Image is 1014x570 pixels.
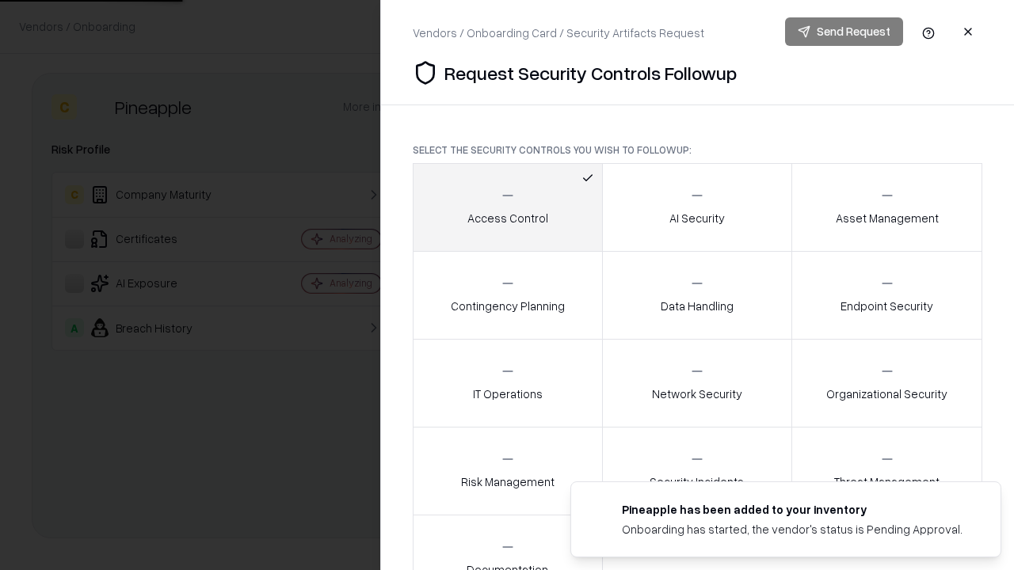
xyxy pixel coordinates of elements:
[413,339,603,427] button: IT Operations
[602,251,793,340] button: Data Handling
[413,427,603,515] button: Risk Management
[841,298,933,314] p: Endpoint Security
[669,210,725,226] p: AI Security
[834,473,940,490] p: Threat Management
[661,298,734,314] p: Data Handling
[602,163,793,252] button: AI Security
[650,473,744,490] p: Security Incidents
[467,210,548,226] p: Access Control
[444,60,737,85] p: Request Security Controls Followup
[791,251,982,340] button: Endpoint Security
[413,25,704,41] div: Vendors / Onboarding Card / Security Artifacts Request
[602,339,793,427] button: Network Security
[602,427,793,515] button: Security Incidents
[413,163,603,252] button: Access Control
[836,210,939,226] p: Asset Management
[791,163,982,252] button: Asset Management
[590,501,609,520] img: pineappleenergy.com
[451,298,565,314] p: Contingency Planning
[791,339,982,427] button: Organizational Security
[461,473,555,490] p: Risk Management
[622,521,963,538] div: Onboarding has started, the vendor's status is Pending Approval.
[826,386,947,402] p: Organizational Security
[652,386,742,402] p: Network Security
[791,427,982,515] button: Threat Management
[473,386,543,402] p: IT Operations
[413,143,982,157] p: Select the security controls you wish to followup:
[622,501,963,518] div: Pineapple has been added to your inventory
[413,251,603,340] button: Contingency Planning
